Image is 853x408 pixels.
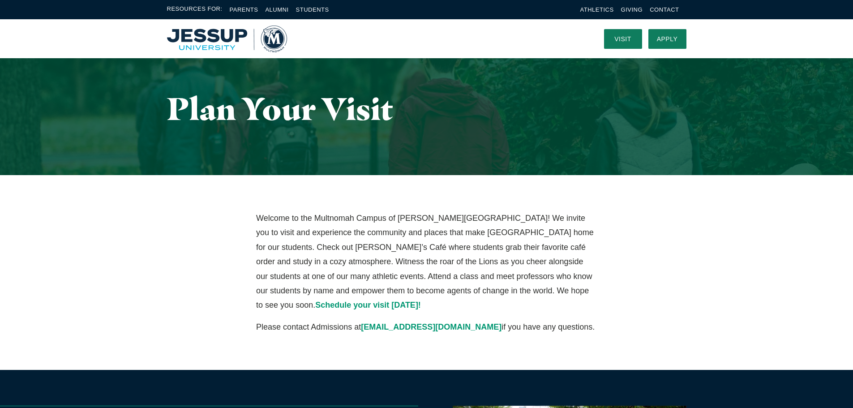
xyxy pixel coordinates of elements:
[167,26,287,52] img: Multnomah University Logo
[580,6,614,13] a: Athletics
[648,29,686,49] a: Apply
[167,4,223,15] span: Resources For:
[265,6,288,13] a: Alumni
[256,211,597,313] p: Welcome to the Multnomah Campus of [PERSON_NAME][GEOGRAPHIC_DATA]! We invite you to visit and exp...
[650,6,679,13] a: Contact
[621,6,643,13] a: Giving
[361,322,502,331] a: [EMAIL_ADDRESS][DOMAIN_NAME]
[256,320,597,334] p: Please contact Admissions at if you have any questions.
[167,91,686,126] h1: Plan Your Visit
[604,29,642,49] a: Visit
[296,6,329,13] a: Students
[230,6,258,13] a: Parents
[167,26,287,52] a: Home
[315,301,421,309] a: Schedule your visit [DATE]!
